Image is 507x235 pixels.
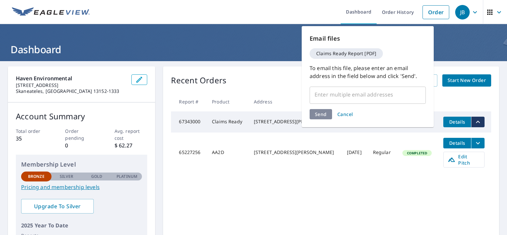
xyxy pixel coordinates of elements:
td: [DATE] [342,133,368,173]
span: Upgrade To Silver [26,203,88,210]
span: Details [447,140,467,146]
td: AA2D [207,133,249,173]
span: Details [447,119,467,125]
button: detailsBtn-65227256 [443,138,471,148]
p: Account Summary [16,110,147,122]
p: Recent Orders [171,74,226,87]
span: Cancel [337,111,353,117]
p: Email files [310,34,426,43]
td: Claims Ready [207,111,249,133]
span: Completed [403,151,431,155]
a: Edit Pitch [443,152,485,168]
p: Membership Level [21,160,142,169]
h1: Dashboard [8,43,499,56]
span: Claims Ready Report [PDF] [312,51,380,56]
a: Start New Order [442,74,491,87]
span: Edit Pitch [448,153,480,166]
p: Skaneateles, [GEOGRAPHIC_DATA] 13152-1333 [16,88,126,94]
span: Start New Order [448,76,486,85]
button: Cancel [335,109,356,119]
p: Silver [60,174,74,179]
p: 0 [65,141,98,149]
th: Product [207,92,249,111]
th: Address [249,92,342,111]
button: filesDropdownBtn-67343000 [471,117,485,127]
p: [STREET_ADDRESS] [16,82,126,88]
p: $ 62.27 [115,141,148,149]
p: Bronze [28,174,45,179]
div: [STREET_ADDRESS][PERSON_NAME] [254,118,336,125]
p: Haven Environmental [16,74,126,82]
button: filesDropdownBtn-65227256 [471,138,485,148]
p: Avg. report cost [115,128,148,141]
td: 67343000 [171,111,207,133]
div: [STREET_ADDRESS][PERSON_NAME] [254,149,336,156]
a: Upgrade To Silver [21,199,94,214]
p: 2025 Year To Date [21,221,142,229]
td: Regular [368,133,397,173]
a: Pricing and membership levels [21,183,142,191]
div: JB [455,5,470,20]
p: Platinum [117,174,137,179]
p: Gold [91,174,102,179]
input: Enter multiple email addresses [313,88,413,101]
img: EV Logo [12,7,90,17]
th: Report # [171,92,207,111]
p: Total order [16,128,49,135]
td: 65227256 [171,133,207,173]
p: Order pending [65,128,98,141]
p: 35 [16,135,49,142]
p: To email this file, please enter an email address in the field below and click 'Send'. [310,64,426,80]
a: Order [422,5,449,19]
button: detailsBtn-67343000 [443,117,471,127]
